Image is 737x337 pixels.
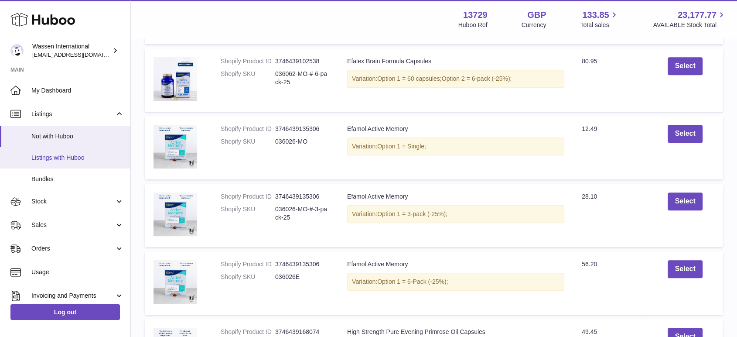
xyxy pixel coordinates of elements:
[221,57,275,65] dt: Shopify Product ID
[442,75,512,82] span: Option 2 = 6-pack (-25%);
[522,21,546,29] div: Currency
[347,328,564,336] div: High Strength Pure Evening Primrose Oil Capsules
[275,205,330,222] dd: 036026-MO-#-3-pack-25
[377,143,426,150] span: Option 1 = Single;
[31,197,115,206] span: Stock
[32,51,128,58] span: [EMAIL_ADDRESS][DOMAIN_NAME]
[31,221,115,229] span: Sales
[377,75,442,82] span: Option 1 = 60 capsules;
[668,193,702,210] button: Select
[31,268,124,276] span: Usage
[154,193,197,236] img: Efamol_Active_Memory_Product_Image_Menopause_Friendly_MTick_Approved_Black_3_1.jpg
[221,70,275,86] dt: Shopify SKU
[10,304,120,320] a: Log out
[582,193,597,200] span: 28.10
[275,193,330,201] dd: 3746439135306
[31,86,124,95] span: My Dashboard
[154,57,197,101] img: Efamol_Efalex_Brain_Formula_120s_Product_Image_as_featured_Evening_Standard.jpg
[347,57,564,65] div: Efalex Brain Formula Capsules
[653,21,727,29] span: AVAILABLE Stock Total
[32,42,111,59] div: Wassen International
[221,205,275,222] dt: Shopify SKU
[221,138,275,146] dt: Shopify SKU
[580,9,619,29] a: 133.85 Total sales
[154,125,197,168] img: Efamol_Active_Memory_Product_Image_Menopause_Friendly_MTick_Approved_Black_3_1.jpg
[275,273,330,281] dd: 036026E
[221,273,275,281] dt: Shopify SKU
[347,70,564,88] div: Variation:
[31,110,115,118] span: Listings
[377,210,447,217] span: Option 1 = 3-pack (-25%);
[275,138,330,146] dd: 036026-MO
[582,328,597,335] span: 49.45
[653,9,727,29] a: 23,177.77 AVAILABLE Stock Total
[463,9,488,21] strong: 13729
[154,260,197,304] img: Efamol_Active_Memory_Product_Image_Menopause_Friendly_MTick_Approved_Black_3_1.jpg
[221,193,275,201] dt: Shopify Product ID
[275,328,330,336] dd: 3746439168074
[275,260,330,268] dd: 3746439135306
[347,260,564,268] div: Efamol Active Memory
[580,21,619,29] span: Total sales
[582,261,597,268] span: 56.20
[347,138,564,155] div: Variation:
[275,70,330,86] dd: 036062-MO-#-6-pack-25
[347,193,564,201] div: Efamol Active Memory
[678,9,717,21] span: 23,177.77
[582,58,597,65] span: 80.95
[31,175,124,183] span: Bundles
[221,260,275,268] dt: Shopify Product ID
[275,57,330,65] dd: 3746439102538
[582,9,609,21] span: 133.85
[377,278,448,285] span: Option 1 = 6-Pack (-25%);
[582,125,597,132] span: 12.49
[347,125,564,133] div: Efamol Active Memory
[347,205,564,223] div: Variation:
[275,125,330,133] dd: 3746439135306
[221,328,275,336] dt: Shopify Product ID
[668,125,702,143] button: Select
[527,9,546,21] strong: GBP
[668,260,702,278] button: Select
[347,273,564,291] div: Variation:
[31,244,115,253] span: Orders
[458,21,488,29] div: Huboo Ref
[31,154,124,162] span: Listings with Huboo
[668,57,702,75] button: Select
[31,292,115,300] span: Invoicing and Payments
[31,132,124,141] span: Not with Huboo
[10,44,24,57] img: gemma.moses@wassen.com
[221,125,275,133] dt: Shopify Product ID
